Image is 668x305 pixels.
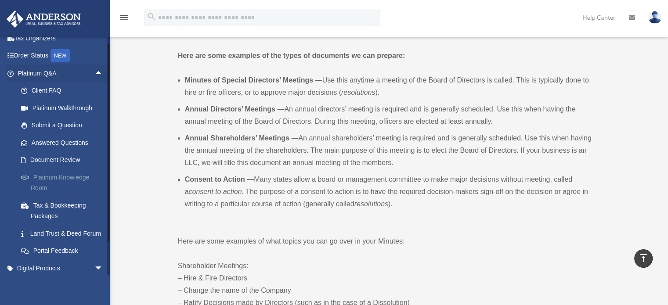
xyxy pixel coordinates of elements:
[638,253,649,263] i: vertical_align_top
[185,132,598,169] li: An annual shareholders’ meeting is required and is generally scheduled. Use this when having the ...
[6,47,116,65] a: Order StatusNEW
[341,89,375,96] em: resolutions
[12,117,116,134] a: Submit a Question
[12,151,116,169] a: Document Review
[185,134,299,142] b: Annual Shareholders’ Meetings —
[178,52,405,59] strong: Here are some examples of the types of documents we can prepare:
[6,29,116,47] a: Tax Organizers
[147,12,156,22] i: search
[185,76,322,84] b: Minutes of Special Directors’ Meetings —
[634,249,653,268] a: vertical_align_top
[119,15,129,23] a: menu
[51,49,70,62] div: NEW
[185,173,598,210] li: Many states allow a board or management committee to make major decisions without meeting, called...
[4,11,83,28] img: Anderson Advisors Platinum Portal
[223,188,242,195] em: action
[185,103,598,128] li: An annual directors’ meeting is required and is generally scheduled. Use this when having the ann...
[648,11,661,24] img: User Pic
[12,134,116,151] a: Answered Questions
[185,176,254,183] b: Consent to Action —
[12,225,116,242] a: Land Trust & Deed Forum
[94,259,112,277] span: arrow_drop_down
[119,12,129,23] i: menu
[6,259,116,277] a: Digital Productsarrow_drop_down
[12,242,116,260] a: Portal Feedback
[178,235,598,248] p: Here are some examples of what topics you can go over in your Minutes:
[12,197,116,225] a: Tax & Bookkeeping Packages
[185,74,598,99] li: Use this anytime a meeting of the Board of Directors is called. This is typically done to hire or...
[12,99,116,117] a: Platinum Walkthrough
[12,169,116,197] a: Platinum Knowledge Room
[6,65,116,82] a: Platinum Q&Aarrow_drop_up
[185,105,285,113] b: Annual Directors’ Meetings —
[189,188,221,195] em: consent to
[354,200,388,208] em: resolutions
[94,65,112,83] span: arrow_drop_up
[12,82,116,100] a: Client FAQ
